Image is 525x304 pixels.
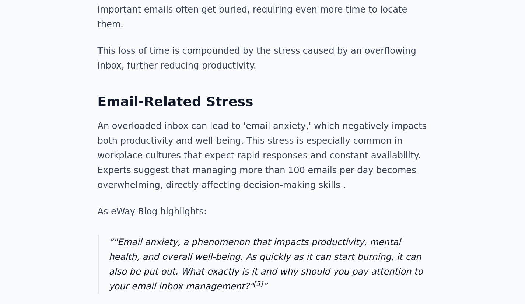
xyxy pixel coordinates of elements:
[98,94,428,110] h3: Email-Related Stress
[98,43,428,73] p: This loss of time is compounded by the stress caused by an overflowing inbox, further reducing pr...
[109,235,427,294] p: "Email anxiety, a phenomenon that impacts productivity, mental health, and overall well-being. As...
[98,119,428,192] p: An overloaded inbox can lead to 'email anxiety,' which negatively impacts both productivity and w...
[253,281,263,291] a: [5]
[98,204,428,219] p: As eWay-Blog highlights:
[253,280,263,287] sup: [5]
